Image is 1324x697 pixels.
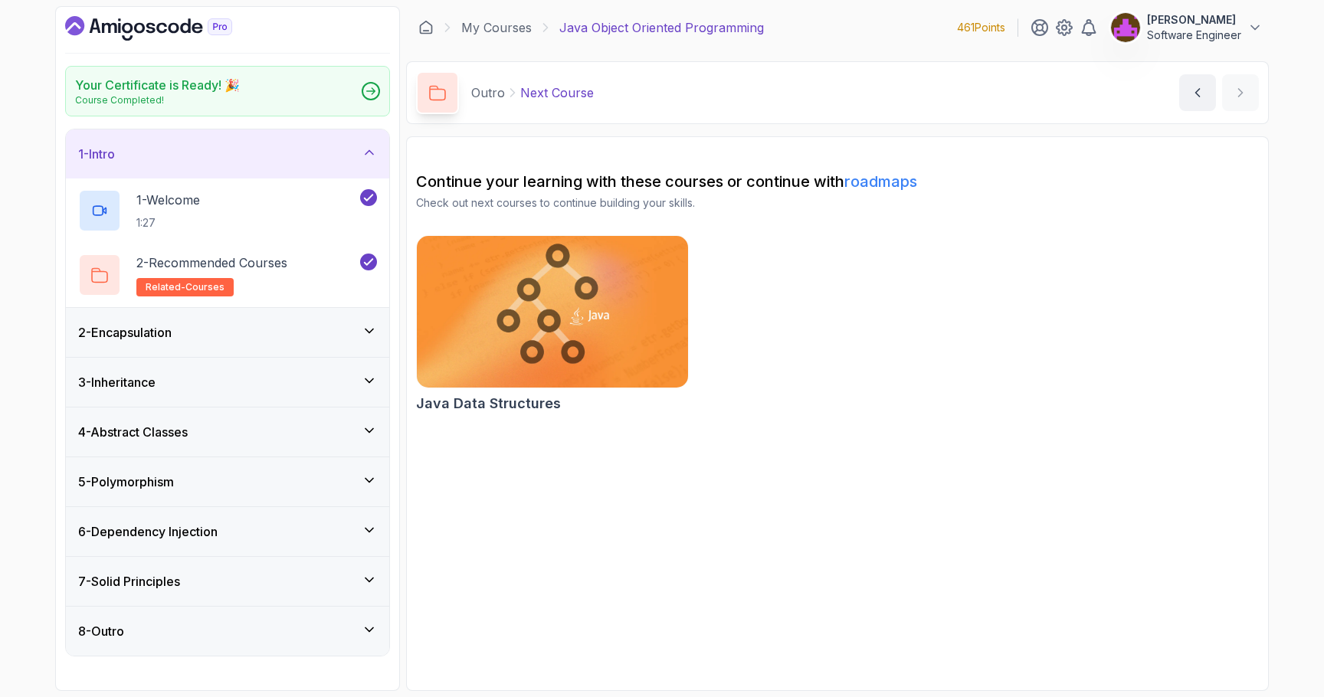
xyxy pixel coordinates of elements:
button: 2-Encapsulation [66,308,389,357]
p: Outro [471,83,505,102]
h3: 7 - Solid Principles [78,572,180,591]
img: user profile image [1111,13,1140,42]
img: Java Data Structures card [417,236,688,388]
a: Dashboard [65,16,267,41]
button: 8-Outro [66,607,389,656]
button: 1-Intro [66,129,389,178]
button: user profile image[PERSON_NAME]Software Engineer [1110,12,1263,43]
h3: 4 - Abstract Classes [78,423,188,441]
h2: Continue your learning with these courses or continue with [416,171,1259,192]
button: 3-Inheritance [66,358,389,407]
h2: Java Data Structures [416,393,561,414]
p: Check out next courses to continue building your skills. [416,195,1259,211]
span: related-courses [146,281,224,293]
a: roadmaps [844,172,917,191]
p: Next Course [520,83,594,102]
h3: 5 - Polymorphism [78,473,174,491]
p: Java Object Oriented Programming [559,18,764,37]
h3: 1 - Intro [78,145,115,163]
button: 7-Solid Principles [66,557,389,606]
p: 461 Points [957,20,1005,35]
a: Dashboard [418,20,434,35]
p: 1:27 [136,215,200,231]
button: 6-Dependency Injection [66,507,389,556]
button: previous content [1179,74,1216,111]
a: Your Certificate is Ready! 🎉Course Completed! [65,66,390,116]
button: 2-Recommended Coursesrelated-courses [78,254,377,296]
h3: 2 - Encapsulation [78,323,172,342]
h3: 8 - Outro [78,622,124,640]
p: 1 - Welcome [136,191,200,209]
p: Course Completed! [75,94,240,106]
p: 2 - Recommended Courses [136,254,287,272]
button: 5-Polymorphism [66,457,389,506]
p: [PERSON_NAME] [1147,12,1241,28]
h3: 3 - Inheritance [78,373,156,391]
h2: Your Certificate is Ready! 🎉 [75,76,240,94]
button: 4-Abstract Classes [66,407,389,456]
p: Software Engineer [1147,28,1241,43]
h3: 6 - Dependency Injection [78,522,218,541]
button: next content [1222,74,1259,111]
a: Java Data Structures cardJava Data Structures [416,235,689,414]
a: My Courses [461,18,532,37]
button: 1-Welcome1:27 [78,189,377,232]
